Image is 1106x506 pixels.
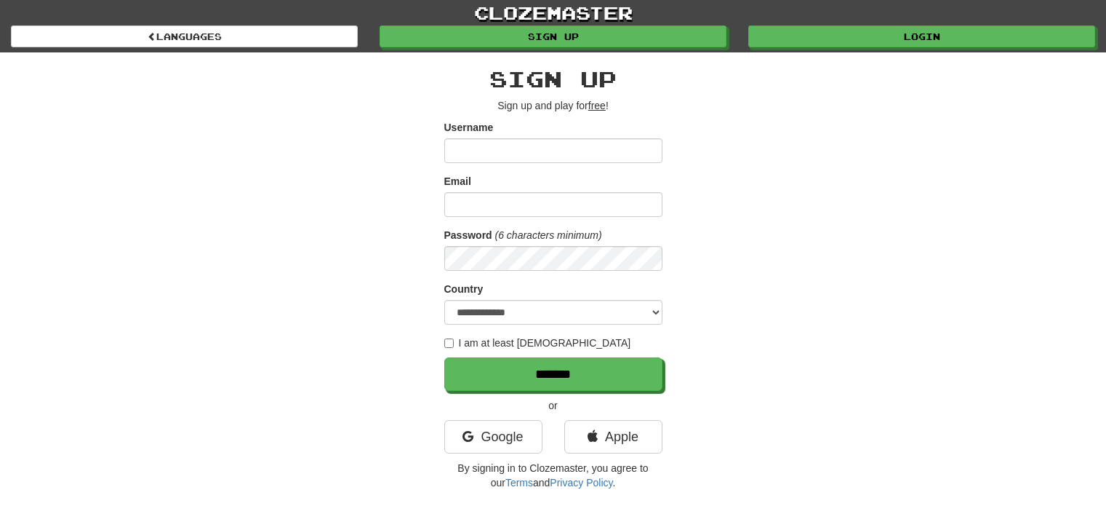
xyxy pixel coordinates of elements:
[505,477,533,489] a: Terms
[748,25,1095,47] a: Login
[444,120,494,135] label: Username
[444,398,662,413] p: or
[380,25,726,47] a: Sign up
[444,339,454,348] input: I am at least [DEMOGRAPHIC_DATA]
[11,25,358,47] a: Languages
[588,100,606,111] u: free
[495,229,602,241] em: (6 characters minimum)
[550,477,612,489] a: Privacy Policy
[444,67,662,91] h2: Sign up
[444,282,484,296] label: Country
[444,174,471,189] label: Email
[444,228,492,242] label: Password
[444,461,662,490] p: By signing in to Clozemaster, you agree to our and .
[444,336,631,350] label: I am at least [DEMOGRAPHIC_DATA]
[564,420,662,454] a: Apple
[444,98,662,113] p: Sign up and play for !
[444,420,542,454] a: Google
